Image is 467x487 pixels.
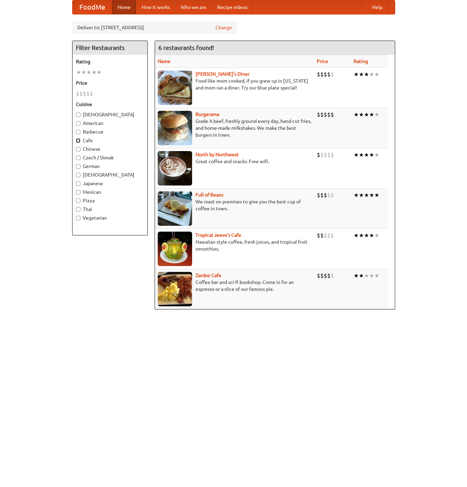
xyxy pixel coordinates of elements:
[364,111,369,118] li: ★
[324,232,327,239] li: $
[76,216,80,220] input: Vegetarian
[374,151,379,159] li: ★
[175,0,212,14] a: Who we are
[158,71,192,105] img: sallys.jpg
[97,68,102,76] li: ★
[354,272,359,279] li: ★
[196,112,219,117] a: Burgerama
[76,199,80,203] input: Pizza
[215,24,232,31] a: Change
[364,71,369,78] li: ★
[354,191,359,199] li: ★
[359,111,364,118] li: ★
[359,232,364,239] li: ★
[76,111,144,118] label: [DEMOGRAPHIC_DATA]
[86,90,90,97] li: $
[317,71,320,78] li: $
[317,272,320,279] li: $
[331,272,334,279] li: $
[212,0,253,14] a: Recipe videos
[331,191,334,199] li: $
[317,232,320,239] li: $
[76,190,80,194] input: Mexican
[112,0,136,14] a: Home
[136,0,175,14] a: How it works
[158,232,192,266] img: jeeves.jpg
[369,71,374,78] li: ★
[76,173,80,177] input: [DEMOGRAPHIC_DATA]
[76,80,144,86] h5: Price
[359,272,364,279] li: ★
[76,181,80,186] input: Japanese
[324,191,327,199] li: $
[76,137,144,144] label: Cafe
[196,71,249,77] a: [PERSON_NAME]'s Diner
[76,164,80,169] input: German
[76,180,144,187] label: Japanese
[317,191,320,199] li: $
[76,130,80,134] input: Barbecue
[364,272,369,279] li: ★
[83,90,86,97] li: $
[76,189,144,195] label: Mexican
[158,151,192,186] img: north.jpg
[324,111,327,118] li: $
[359,151,364,159] li: ★
[76,171,144,178] label: [DEMOGRAPHIC_DATA]
[374,232,379,239] li: ★
[331,71,334,78] li: $
[369,272,374,279] li: ★
[359,191,364,199] li: ★
[158,158,311,165] p: Great coffee and snacks. Free wifi.
[196,192,223,198] a: Full of Beans
[158,272,192,306] img: zardoz.jpg
[76,163,144,170] label: German
[320,111,324,118] li: $
[327,151,331,159] li: $
[76,128,144,135] label: Barbecue
[369,151,374,159] li: ★
[331,111,334,118] li: $
[354,232,359,239] li: ★
[91,68,97,76] li: ★
[369,232,374,239] li: ★
[158,111,192,145] img: burgerama.jpg
[354,111,359,118] li: ★
[331,232,334,239] li: $
[158,59,170,64] a: Name
[327,272,331,279] li: $
[76,214,144,221] label: Vegetarian
[374,272,379,279] li: ★
[354,151,359,159] li: ★
[72,21,237,34] div: Deliver to: [STREET_ADDRESS]
[320,151,324,159] li: $
[76,147,80,151] input: Chinese
[364,232,369,239] li: ★
[369,111,374,118] li: ★
[317,59,328,64] a: Price
[374,71,379,78] li: ★
[367,0,388,14] a: Help
[76,206,144,213] label: Thai
[196,152,239,157] a: North by Northwest
[324,272,327,279] li: $
[327,191,331,199] li: $
[331,151,334,159] li: $
[76,120,144,127] label: American
[354,71,359,78] li: ★
[196,232,241,238] a: Tropical Jeeve's Cafe
[158,77,311,91] p: Food like mom cooked, if you grew up in [US_STATE] and mom ran a diner. Try our blue plate special!
[317,151,320,159] li: $
[76,146,144,152] label: Chinese
[364,191,369,199] li: ★
[374,111,379,118] li: ★
[354,59,368,64] a: Rating
[327,71,331,78] li: $
[158,279,311,293] p: Coffee bar and sci-fi bookshop. Come in for an espresso or a slice of our famous pie.
[81,68,86,76] li: ★
[76,197,144,204] label: Pizza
